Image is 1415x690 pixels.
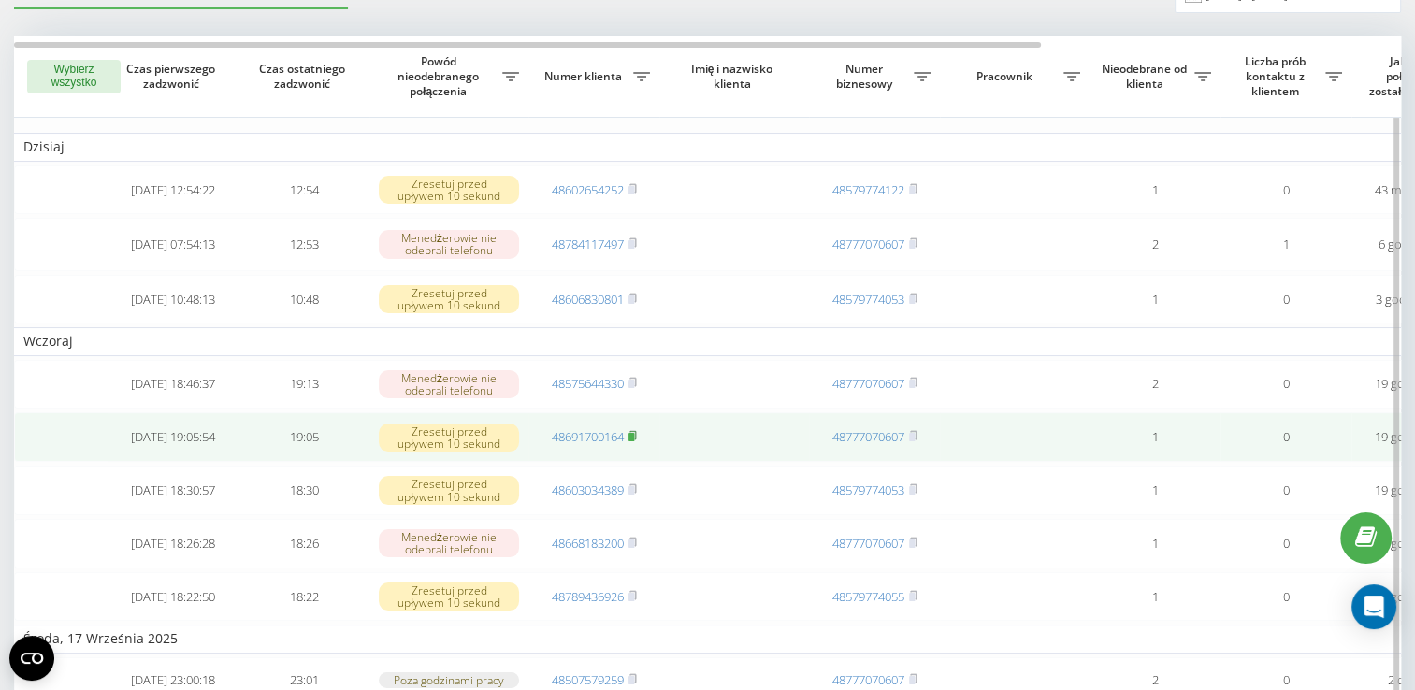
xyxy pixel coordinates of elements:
[238,412,369,462] td: 19:05
[123,62,224,91] span: Czas pierwszego zadzwonić
[1090,412,1220,462] td: 1
[552,181,624,198] a: 48602654252
[1099,62,1194,91] span: Nieodebrane od klienta
[108,218,238,270] td: [DATE] 07:54:13
[1090,360,1220,410] td: 2
[238,572,369,622] td: 18:22
[832,375,904,392] a: 48777070607
[552,291,624,308] a: 48606830801
[1090,218,1220,270] td: 2
[238,360,369,410] td: 19:13
[675,62,793,91] span: Imię i nazwisko klienta
[238,275,369,324] td: 10:48
[538,69,633,84] span: Numer klienta
[379,176,519,204] div: Zresetuj przed upływem 10 sekund
[9,636,54,681] button: Open CMP widget
[832,671,904,688] a: 48777070607
[949,69,1063,84] span: Pracownik
[379,230,519,258] div: Menedżerowie nie odebrali telefonu
[253,62,354,91] span: Czas ostatniego zadzwonić
[108,360,238,410] td: [DATE] 18:46:37
[108,275,238,324] td: [DATE] 10:48:13
[238,519,369,568] td: 18:26
[27,60,121,93] button: Wybierz wszystko
[1090,519,1220,568] td: 1
[379,672,519,688] div: Poza godzinami pracy
[379,424,519,452] div: Zresetuj przed upływem 10 sekund
[108,572,238,622] td: [DATE] 18:22:50
[552,236,624,252] a: 48784117497
[832,428,904,445] a: 48777070607
[552,375,624,392] a: 48575644330
[1090,165,1220,215] td: 1
[1220,572,1351,622] td: 0
[1220,519,1351,568] td: 0
[238,466,369,515] td: 18:30
[1220,275,1351,324] td: 0
[552,671,624,688] a: 48507579259
[1220,412,1351,462] td: 0
[379,476,519,504] div: Zresetuj przed upływem 10 sekund
[552,428,624,445] a: 48691700164
[379,285,519,313] div: Zresetuj przed upływem 10 sekund
[1090,466,1220,515] td: 1
[1351,584,1396,629] div: Open Intercom Messenger
[379,582,519,611] div: Zresetuj przed upływem 10 sekund
[1090,572,1220,622] td: 1
[832,181,904,198] a: 48579774122
[1230,54,1325,98] span: Liczba prób kontaktu z klientem
[238,218,369,270] td: 12:53
[108,412,238,462] td: [DATE] 19:05:54
[552,482,624,498] a: 48603034389
[832,482,904,498] a: 48579774053
[1220,165,1351,215] td: 0
[1220,360,1351,410] td: 0
[108,466,238,515] td: [DATE] 18:30:57
[379,529,519,557] div: Menedżerowie nie odebrali telefonu
[1090,275,1220,324] td: 1
[108,165,238,215] td: [DATE] 12:54:22
[108,519,238,568] td: [DATE] 18:26:28
[552,588,624,605] a: 48789436926
[832,535,904,552] a: 48777070607
[379,54,502,98] span: Powód nieodebranego połączenia
[1220,218,1351,270] td: 1
[818,62,914,91] span: Numer biznesowy
[832,588,904,605] a: 48579774055
[238,165,369,215] td: 12:54
[552,535,624,552] a: 48668183200
[832,236,904,252] a: 48777070607
[1220,466,1351,515] td: 0
[832,291,904,308] a: 48579774053
[379,370,519,398] div: Menedżerowie nie odebrali telefonu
